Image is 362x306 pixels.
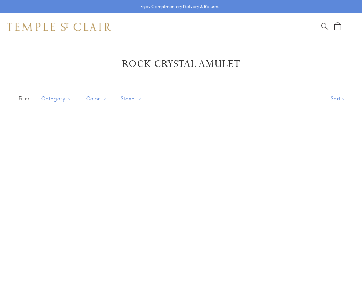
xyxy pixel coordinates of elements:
[115,91,147,106] button: Stone
[36,91,78,106] button: Category
[140,3,219,10] p: Enjoy Complimentary Delivery & Returns
[17,58,345,70] h1: Rock Crystal Amulet
[117,94,147,103] span: Stone
[38,94,78,103] span: Category
[81,91,112,106] button: Color
[83,94,112,103] span: Color
[315,88,362,109] button: Show sort by
[321,22,329,31] a: Search
[7,23,111,31] img: Temple St. Clair
[347,23,355,31] button: Open navigation
[334,22,341,31] a: Open Shopping Bag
